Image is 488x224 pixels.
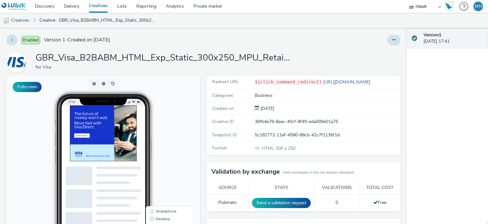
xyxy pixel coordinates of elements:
[262,145,275,151] span: HTML
[62,25,69,28] span: 17:41
[373,199,386,206] span: Free
[212,92,233,98] span: Categories
[255,79,322,84] code: ${click_command_redirect}
[335,199,338,206] span: 0
[36,13,158,28] a: Creative : GBR_Visa_B2BABM_HTML_Exp_Static_300x250_MPU_RetailBankMessage_EU_20250818
[13,82,42,92] button: Fullscreen
[255,92,400,99] div: Business
[36,64,43,70] span: for
[283,170,354,175] small: Only exchanges in this list require validation
[43,64,54,70] a: Visa
[44,36,110,44] span: Version 1 - Created on [DATE]
[212,145,227,151] span: Format
[2,3,26,11] img: undefined Logo
[211,167,280,177] h3: Validation by exchange
[141,147,186,155] li: QR Code
[36,52,290,64] h1: GBR_Visa_B2BABM_HTML_Exp_Static_300x250_MPU_RetailBankMessage_EU_20250818
[314,181,359,194] th: Validations
[444,1,454,11] img: Hawk Academy
[141,132,186,140] li: Smartphone
[6,59,29,65] a: Visa
[212,132,237,138] span: Snapshot ID
[141,140,186,147] li: Desktop
[255,132,400,138] div: 5c182772-11ef-4580-88cb-42c7f1136f1d
[249,181,314,194] th: State
[207,181,249,194] th: Source
[261,145,295,151] span: 300 x 250
[21,36,40,44] span: Enabled
[255,119,400,125] div: 36fb4e78-8aac-40cf-8f49-eda009e01a76
[207,194,249,211] td: Pubmatic
[424,32,483,45] div: [DATE] 17:41
[149,141,164,145] span: Desktop
[149,134,170,138] span: Smartphone
[212,79,239,85] span: Redirect URL
[149,149,165,153] span: QR Code
[424,32,441,38] strong: Version 1
[3,18,10,24] img: mobile
[259,105,274,112] span: [DATE]
[475,2,482,11] div: MH
[444,1,456,11] a: Hawk Academy
[259,105,274,112] div: Creation 18 August 2025, 17:41
[212,119,234,125] span: Creative ID
[212,105,234,112] span: Created on
[359,181,400,194] th: Total cost
[252,198,311,208] button: Send a validation request
[322,79,373,85] a: [URL][DOMAIN_NAME]
[7,53,26,71] img: Visa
